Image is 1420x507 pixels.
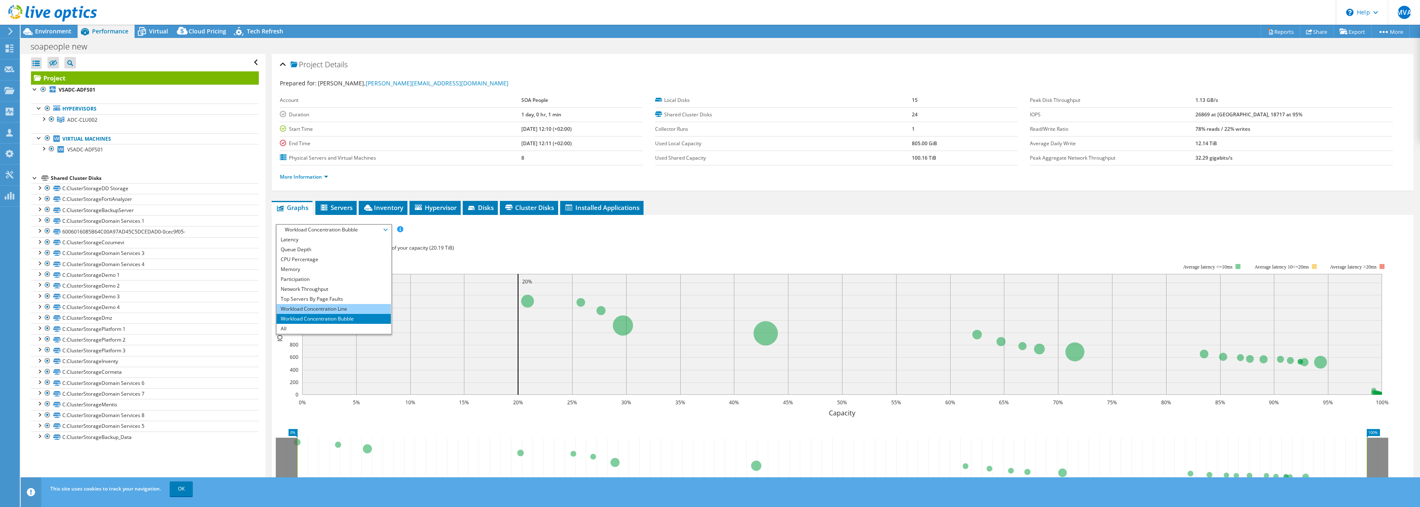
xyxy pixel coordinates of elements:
[1398,6,1411,19] span: MVA
[277,284,391,294] li: Network Throughput
[31,280,259,291] a: C:ClusterStorageDemo 2
[522,278,532,285] text: 20%
[999,399,1009,406] text: 65%
[280,79,317,87] label: Prepared for:
[1030,154,1195,162] label: Peak Aggregate Network Throughput
[945,399,955,406] text: 60%
[31,302,259,313] a: C:ClusterStorageDemo 4
[1107,399,1117,406] text: 75%
[50,485,161,492] span: This site uses cookies to track your navigation.
[31,205,259,215] a: C:ClusterStorageBackupServer
[1030,111,1195,119] label: IOPS
[1254,264,1309,270] tspan: Average latency 10<=20ms
[504,203,554,212] span: Cluster Disks
[1030,96,1195,104] label: Peak Disk Throughput
[1330,264,1377,270] text: Average latency >20ms
[31,259,259,269] a: C:ClusterStorageDomain Services 4
[414,203,457,212] span: Hypervisor
[1195,111,1302,118] b: 26869 at [GEOGRAPHIC_DATA], 18717 at 95%
[1183,264,1233,270] tspan: Average latency <=10ms
[290,379,298,386] text: 200
[405,399,415,406] text: 10%
[1053,399,1063,406] text: 70%
[334,244,454,251] span: 24% of IOPS falls on 20% of your capacity (20.19 TiB)
[31,377,259,388] a: C:ClusterStorageDomain Services 6
[521,97,548,104] b: SOA People
[31,356,259,367] a: C:ClusterStorageInventy
[567,399,577,406] text: 25%
[280,111,521,119] label: Duration
[31,215,259,226] a: C:ClusterStorageDomain Services 1
[363,203,403,212] span: Inventory
[27,42,100,51] h1: soapeople new
[655,96,912,104] label: Local Disks
[277,264,391,274] li: Memory
[912,140,937,147] b: 805.00 GiB
[521,111,561,118] b: 1 day, 0 hr, 1 min
[280,154,521,162] label: Physical Servers and Virtual Machines
[290,341,298,348] text: 800
[1376,399,1389,406] text: 100%
[655,154,912,162] label: Used Shared Capacity
[290,354,298,361] text: 600
[291,61,323,69] span: Project
[275,327,284,342] text: IOPS
[31,237,259,248] a: C:ClusterStorageCozumevi
[31,421,259,432] a: C:ClusterStorageDomain Services 5
[31,144,259,155] a: VSADC-ADFS01
[729,399,739,406] text: 40%
[31,291,259,302] a: C:ClusterStorageDemo 3
[1269,399,1279,406] text: 90%
[31,183,259,194] a: C:ClusterStorageDD Storage
[1371,25,1410,38] a: More
[837,399,847,406] text: 50%
[1030,125,1195,133] label: Read/Write Ratio
[67,146,103,153] span: VSADC-ADFS01
[353,399,360,406] text: 5%
[319,203,353,212] span: Servers
[280,96,521,104] label: Account
[564,203,639,212] span: Installed Applications
[31,194,259,205] a: C:ClusterStorageFortiAnalyzer
[31,71,259,85] a: Project
[277,294,391,304] li: Top Servers By Page Faults
[189,27,226,35] span: Cloud Pricing
[521,125,572,132] b: [DATE] 12:10 (+02:00)
[31,345,259,356] a: C:ClusterStoragePlatform 3
[51,173,259,183] div: Shared Cluster Disks
[1195,125,1250,132] b: 78% reads / 22% writes
[67,116,97,123] span: ADC-CLU002
[366,79,509,87] a: [PERSON_NAME][EMAIL_ADDRESS][DOMAIN_NAME]
[1195,97,1218,104] b: 1.13 GB/s
[170,481,193,496] a: OK
[1323,399,1333,406] text: 95%
[35,27,71,35] span: Environment
[912,111,918,118] b: 24
[277,235,391,245] li: Latency
[31,432,259,442] a: C:ClusterStorageBackup_Data
[31,334,259,345] a: C:ClusterStoragePlatform 2
[31,269,259,280] a: C:ClusterStorageDemo 1
[280,139,521,148] label: End Time
[59,86,95,93] b: VSADC-ADFS01
[31,226,259,237] a: 6006016085B64C00A97AD45C5DCEDAD0-0cec9f05-
[277,274,391,284] li: Participation
[280,125,521,133] label: Start Time
[1300,25,1334,38] a: Share
[31,388,259,399] a: C:ClusterStorageDomain Services 7
[1195,154,1233,161] b: 32.29 gigabits/s
[459,399,469,406] text: 15%
[1161,399,1171,406] text: 80%
[31,133,259,144] a: Virtual Machines
[467,203,494,212] span: Disks
[521,154,524,161] b: 8
[290,366,298,373] text: 400
[247,27,283,35] span: Tech Refresh
[277,255,391,264] li: CPU Percentage
[1261,25,1300,38] a: Reports
[31,85,259,95] a: VSADC-ADFS01
[31,323,259,334] a: C:ClusterStoragePlatform 1
[31,410,259,421] a: C:ClusterStorageDomain Services 8
[513,399,523,406] text: 20%
[31,367,259,377] a: C:ClusterStorageCormeta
